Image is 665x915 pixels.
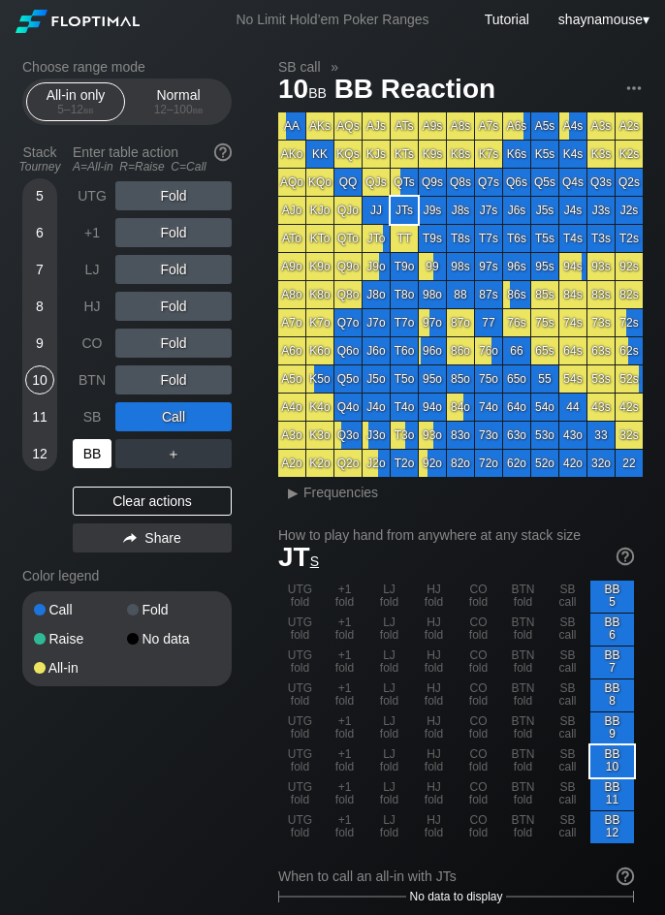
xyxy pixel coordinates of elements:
[503,365,530,393] div: 65o
[193,103,204,116] span: bb
[475,225,502,252] div: T7s
[306,365,333,393] div: K5o
[363,422,390,449] div: J3o
[447,337,474,364] div: 86o
[391,225,418,252] div: TT
[25,181,54,210] div: 5
[22,59,232,75] h2: Choose range mode
[590,647,634,678] div: BB 7
[73,160,232,174] div: A=All-in R=Raise C=Call
[447,225,474,252] div: T8s
[559,169,586,196] div: Q4s
[587,169,615,196] div: Q3s
[334,253,362,280] div: Q9o
[278,450,305,477] div: A2o
[419,253,446,280] div: 99
[475,422,502,449] div: 73o
[363,253,390,280] div: J9o
[212,142,234,163] img: help.32db89a4.svg
[363,112,390,140] div: AJs
[278,647,322,678] div: UTG fold
[391,422,418,449] div: T3o
[587,281,615,308] div: 83s
[457,778,500,810] div: CO fold
[587,112,615,140] div: A3s
[546,614,589,646] div: SB call
[546,581,589,613] div: SB call
[419,309,446,336] div: 97o
[501,712,545,744] div: BTN fold
[590,745,634,777] div: BB 10
[419,141,446,168] div: K9s
[475,169,502,196] div: Q7s
[363,281,390,308] div: J8o
[546,811,589,843] div: SB call
[590,712,634,744] div: BB 9
[475,141,502,168] div: K7s
[278,197,305,224] div: AJo
[475,450,502,477] div: 72o
[616,422,643,449] div: 32s
[278,169,305,196] div: AQo
[310,549,319,570] span: s
[419,112,446,140] div: A9s
[409,890,502,903] span: No data to display
[306,281,333,308] div: K8o
[334,197,362,224] div: QJo
[334,365,362,393] div: Q5o
[73,402,111,431] div: SB
[391,365,418,393] div: T5o
[501,778,545,810] div: BTN fold
[334,394,362,421] div: Q4o
[587,141,615,168] div: K3s
[587,309,615,336] div: 73s
[447,112,474,140] div: A8s
[391,197,418,224] div: JTs
[616,225,643,252] div: T2s
[278,309,305,336] div: A7o
[503,225,530,252] div: T6s
[367,811,411,843] div: LJ fold
[590,679,634,711] div: BB 8
[447,169,474,196] div: Q8s
[363,169,390,196] div: QJs
[73,487,232,516] div: Clear actions
[475,394,502,421] div: 74o
[412,647,456,678] div: HJ fold
[531,112,558,140] div: A5s
[503,394,530,421] div: 64o
[367,778,411,810] div: LJ fold
[278,542,319,572] span: JT
[475,112,502,140] div: A7s
[134,83,223,120] div: Normal
[475,365,502,393] div: 75o
[323,679,366,711] div: +1 fold
[323,811,366,843] div: +1 fold
[503,450,530,477] div: 62o
[115,218,232,247] div: Fold
[590,778,634,810] div: BB 11
[278,811,322,843] div: UTG fold
[115,181,232,210] div: Fold
[73,292,111,321] div: HJ
[363,309,390,336] div: J7o
[587,337,615,364] div: 63s
[503,337,530,364] div: 66
[367,679,411,711] div: LJ fold
[501,679,545,711] div: BTN fold
[412,614,456,646] div: HJ fold
[25,292,54,321] div: 8
[332,75,498,107] span: BB Reaction
[34,632,127,646] div: Raise
[391,450,418,477] div: T2o
[115,439,232,468] div: ＋
[115,329,232,358] div: Fold
[306,253,333,280] div: K9o
[531,253,558,280] div: 95s
[278,614,322,646] div: UTG fold
[559,141,586,168] div: K4s
[127,603,220,616] div: Fold
[83,103,94,116] span: bb
[587,394,615,421] div: 43s
[278,581,322,613] div: UTG fold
